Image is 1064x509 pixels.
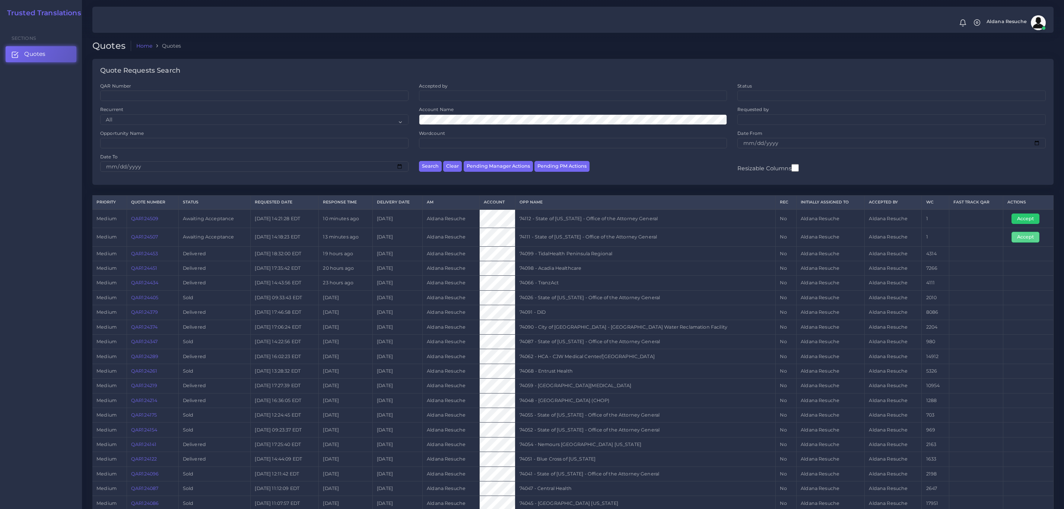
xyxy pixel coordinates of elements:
td: Aldana Resuche [865,349,922,364]
td: [DATE] 09:23:37 EDT [251,423,319,437]
td: No [776,481,797,496]
a: Accept [1011,215,1045,221]
td: 74048 - [GEOGRAPHIC_DATA] (CHOP) [515,393,776,408]
td: 20 hours ago [319,261,373,275]
span: medium [96,412,117,418]
td: Aldana Resuche [865,393,922,408]
td: [DATE] [319,481,373,496]
td: [DATE] 14:21:28 EDT [251,209,319,228]
td: 8086 [922,305,949,320]
a: QAR124122 [131,456,157,462]
td: Aldana Resuche [422,452,479,467]
td: 74098 - Acadia Healthcare [515,261,776,275]
a: QAR124451 [131,265,157,271]
td: [DATE] [319,364,373,378]
td: 703 [922,408,949,423]
td: Aldana Resuche [796,349,864,364]
a: Quotes [6,46,76,62]
td: 23 hours ago [319,276,373,290]
td: [DATE] 12:11:42 EDT [251,467,319,481]
td: 2204 [922,320,949,334]
td: Aldana Resuche [422,364,479,378]
td: 74041 - State of [US_STATE] - Office of the Attorney General [515,467,776,481]
button: Pending PM Actions [534,161,590,172]
button: Accept [1011,232,1039,242]
td: 74087 - State of [US_STATE] - Office of the Attorney General [515,335,776,349]
label: Status [737,83,752,89]
td: 2163 [922,437,949,452]
td: Sold [178,335,251,349]
td: Delivered [178,305,251,320]
td: Aldana Resuche [796,228,864,246]
a: QAR124434 [131,280,158,285]
label: Requested by [737,106,769,113]
td: Aldana Resuche [422,379,479,393]
td: 74062 - HCA - CJW Medical Center/[GEOGRAPHIC_DATA] [515,349,776,364]
td: Sold [178,467,251,481]
h2: Trusted Translations [2,9,81,18]
td: Aldana Resuche [422,276,479,290]
td: [DATE] 13:28:32 EDT [251,364,319,378]
label: Date From [737,130,762,136]
td: No [776,305,797,320]
td: Aldana Resuche [422,305,479,320]
a: QAR124347 [131,339,158,344]
th: Priority [92,196,127,209]
td: Aldana Resuche [865,423,922,437]
td: 7266 [922,261,949,275]
td: Aldana Resuche [796,276,864,290]
span: medium [96,324,117,330]
td: Aldana Resuche [422,209,479,228]
td: [DATE] [372,423,422,437]
label: Resizable Columns [737,163,798,173]
td: No [776,335,797,349]
td: Aldana Resuche [865,246,922,261]
td: Aldana Resuche [796,452,864,467]
td: Aldana Resuche [422,437,479,452]
th: Quote Number [127,196,178,209]
th: Status [178,196,251,209]
span: Quotes [24,50,45,58]
td: Aldana Resuche [422,320,479,334]
a: QAR124175 [131,412,157,418]
a: QAR124289 [131,354,158,359]
h4: Quote Requests Search [100,67,180,75]
span: Sections [12,35,36,41]
td: No [776,423,797,437]
label: Accepted by [419,83,448,89]
td: Aldana Resuche [796,209,864,228]
td: 4111 [922,276,949,290]
td: Aldana Resuche [422,467,479,481]
td: Aldana Resuche [796,320,864,334]
td: [DATE] 16:36:05 EDT [251,393,319,408]
th: Account [480,196,515,209]
img: avatar [1031,15,1046,30]
td: [DATE] [319,423,373,437]
a: QAR124379 [131,309,158,315]
td: No [776,467,797,481]
span: medium [96,471,117,477]
td: [DATE] [319,437,373,452]
td: [DATE] [372,335,422,349]
td: Aldana Resuche [796,423,864,437]
td: [DATE] [372,209,422,228]
td: No [776,246,797,261]
td: 74068 - Entrust Health [515,364,776,378]
label: Wordcount [419,130,445,136]
td: Aldana Resuche [422,261,479,275]
td: Aldana Resuche [865,452,922,467]
span: medium [96,339,117,344]
td: [DATE] [372,290,422,305]
td: 13 minutes ago [319,228,373,246]
td: Delivered [178,246,251,261]
td: 74099 - TidalHealth Peninsula Regional [515,246,776,261]
td: Aldana Resuche [865,261,922,275]
td: [DATE] 18:32:00 EDT [251,246,319,261]
span: medium [96,354,117,359]
td: Delivered [178,320,251,334]
td: [DATE] [319,305,373,320]
a: Aldana Resucheavatar [983,15,1048,30]
td: Sold [178,408,251,423]
td: Aldana Resuche [422,290,479,305]
td: 74054 - Nemours [GEOGRAPHIC_DATA] [US_STATE] [515,437,776,452]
